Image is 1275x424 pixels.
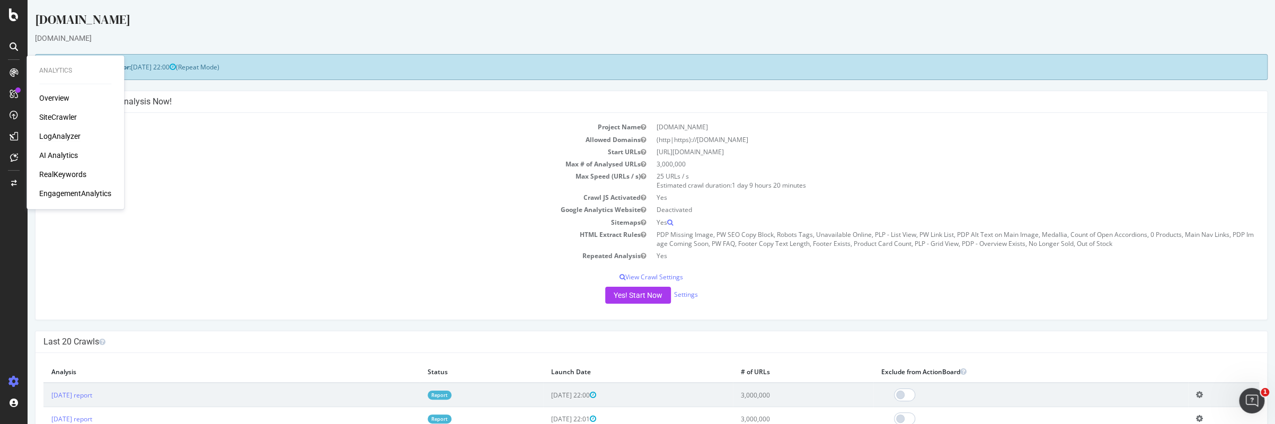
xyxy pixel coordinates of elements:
[704,181,778,190] span: 1 day 9 hours 20 minutes
[624,146,1232,158] td: [URL][DOMAIN_NAME]
[16,121,624,133] td: Project Name
[846,361,1161,383] th: Exclude from ActionBoard
[624,170,1232,191] td: 25 URLs / s Estimated crawl duration:
[647,290,670,299] a: Settings
[16,146,624,158] td: Start URLs
[16,216,624,228] td: Sitemaps
[39,93,69,103] a: Overview
[524,391,569,400] span: [DATE] 22:00
[705,361,846,383] th: # of URLs
[400,391,424,400] a: Report
[1261,388,1269,396] span: 1
[16,337,1232,347] h4: Last 20 Crawls
[16,96,1232,107] h4: Configure your New Analysis Now!
[39,188,111,199] a: EngagementAnalytics
[16,361,392,383] th: Analysis
[16,158,624,170] td: Max # of Analysed URLs
[39,169,86,180] a: RealKeywords
[524,414,569,423] span: [DATE] 22:01
[624,121,1232,133] td: [DOMAIN_NAME]
[24,414,65,423] a: [DATE] report
[16,250,624,262] td: Repeated Analysis
[624,216,1232,228] td: Yes
[516,361,705,383] th: Launch Date
[400,414,424,423] a: Report
[624,228,1232,250] td: PDP Missing Image, PW SEO Copy Block, Robots Tags, Unavailable Online, PLP - List View, PW Link L...
[624,250,1232,262] td: Yes
[705,383,846,407] td: 3,000,000
[578,287,643,304] button: Yes! Start Now
[16,170,624,191] td: Max Speed (URLs / s)
[624,134,1232,146] td: (http|https)://[DOMAIN_NAME]
[39,131,81,142] a: LogAnalyzer
[16,228,624,250] td: HTML Extract Rules
[103,63,148,72] span: [DATE] 22:00
[7,33,1240,43] div: [DOMAIN_NAME]
[624,204,1232,216] td: Deactivated
[1239,388,1264,413] iframe: Intercom live chat
[7,54,1240,80] div: (Repeat Mode)
[24,391,65,400] a: [DATE] report
[16,204,624,216] td: Google Analytics Website
[624,158,1232,170] td: 3,000,000
[392,361,516,383] th: Status
[39,112,77,122] a: SiteCrawler
[16,272,1232,281] p: View Crawl Settings
[39,150,78,161] a: AI Analytics
[16,63,103,72] strong: Next Launch Scheduled for:
[39,66,111,75] div: Analytics
[16,191,624,204] td: Crawl JS Activated
[16,134,624,146] td: Allowed Domains
[624,191,1232,204] td: Yes
[7,11,1240,33] div: [DOMAIN_NAME]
